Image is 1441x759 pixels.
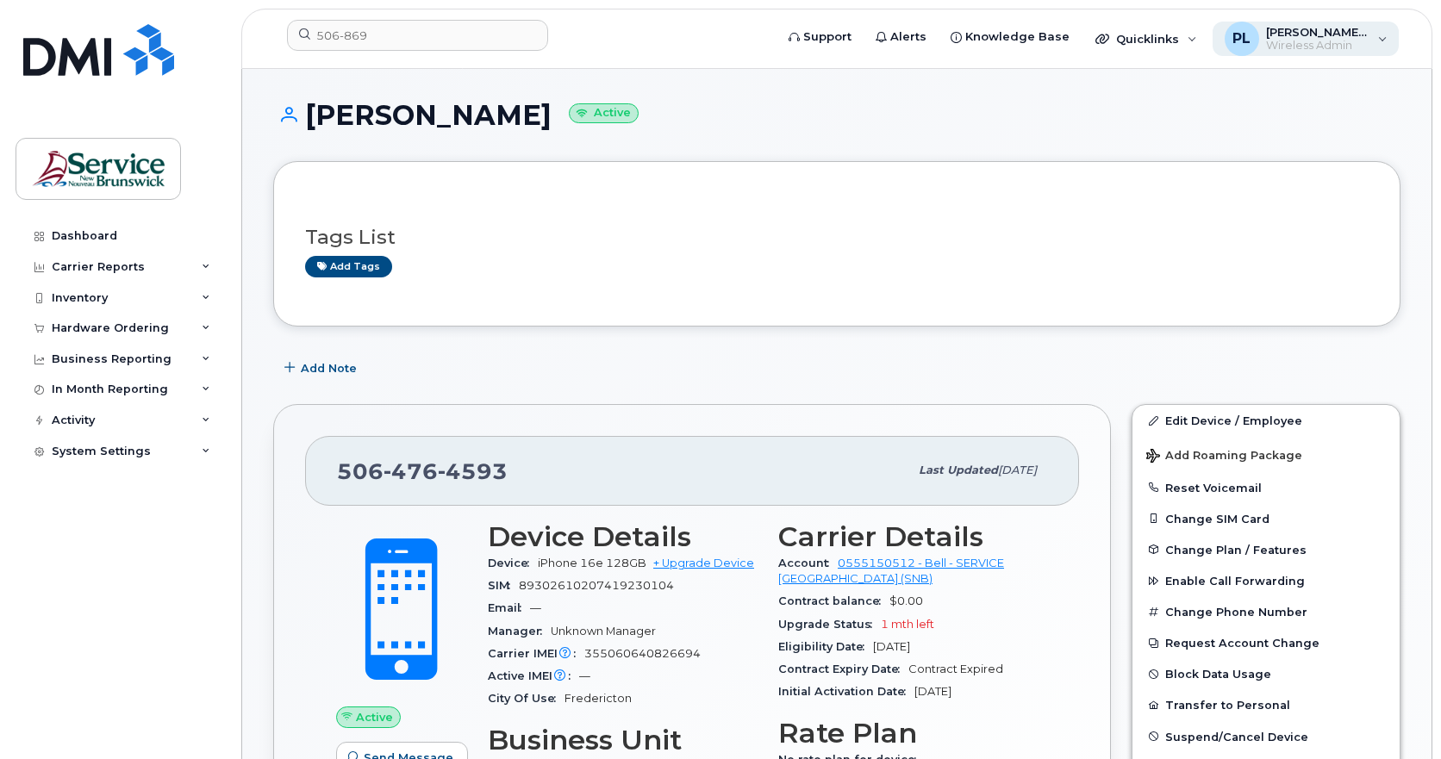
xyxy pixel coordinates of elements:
span: Active [356,709,393,725]
span: 89302610207419230104 [519,579,674,592]
span: Enable Call Forwarding [1165,575,1305,588]
span: 506 [337,458,508,484]
h3: Rate Plan [778,718,1048,749]
span: 4593 [438,458,508,484]
span: Fredericton [565,692,632,705]
button: Add Roaming Package [1132,437,1400,472]
span: Active IMEI [488,669,579,682]
span: Manager [488,625,551,638]
span: — [579,669,590,682]
span: [DATE] [873,640,910,653]
button: Request Account Change [1132,627,1400,658]
button: Suspend/Cancel Device [1132,721,1400,752]
span: Carrier IMEI [488,647,584,660]
h3: Device Details [488,521,758,552]
button: Reset Voicemail [1132,472,1400,503]
span: Email [488,601,530,614]
button: Change Plan / Features [1132,534,1400,565]
a: Edit Device / Employee [1132,405,1400,436]
span: [DATE] [914,685,951,698]
span: Add Roaming Package [1146,449,1302,465]
button: Transfer to Personal [1132,689,1400,720]
span: Account [778,557,838,569]
span: SIM [488,579,519,592]
button: Block Data Usage [1132,658,1400,689]
h3: Tags List [305,227,1369,248]
button: Change Phone Number [1132,596,1400,627]
span: Device [488,557,538,569]
span: 1 mth left [881,618,934,631]
span: Contract Expired [908,663,1003,675]
button: Add Note [273,352,371,383]
span: — [530,601,541,614]
h1: [PERSON_NAME] [273,100,1400,130]
span: [DATE] [998,463,1037,476]
span: Change Plan / Features [1165,543,1307,556]
span: Eligibility Date [778,640,873,653]
span: Contract balance [778,594,889,607]
h3: Carrier Details [778,521,1048,552]
a: + Upgrade Device [653,557,754,569]
span: Last updated [919,463,998,476]
span: Unknown Manager [551,625,656,638]
a: 0555150512 - Bell - SERVICE [GEOGRAPHIC_DATA] (SNB) [778,557,1004,585]
span: Initial Activation Date [778,685,914,698]
button: Enable Call Forwarding [1132,565,1400,596]
button: Change SIM Card [1132,503,1400,534]
h3: Business Unit [488,725,758,756]
span: 355060640826694 [584,647,701,660]
span: Add Note [301,360,357,376]
small: Active [569,103,639,123]
span: $0.00 [889,594,923,607]
a: Add tags [305,256,392,277]
span: 476 [384,458,438,484]
span: Suspend/Cancel Device [1165,730,1308,743]
span: City Of Use [488,692,565,705]
span: Upgrade Status [778,618,881,631]
span: Contract Expiry Date [778,663,908,675]
span: iPhone 16e 128GB [538,557,646,569]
